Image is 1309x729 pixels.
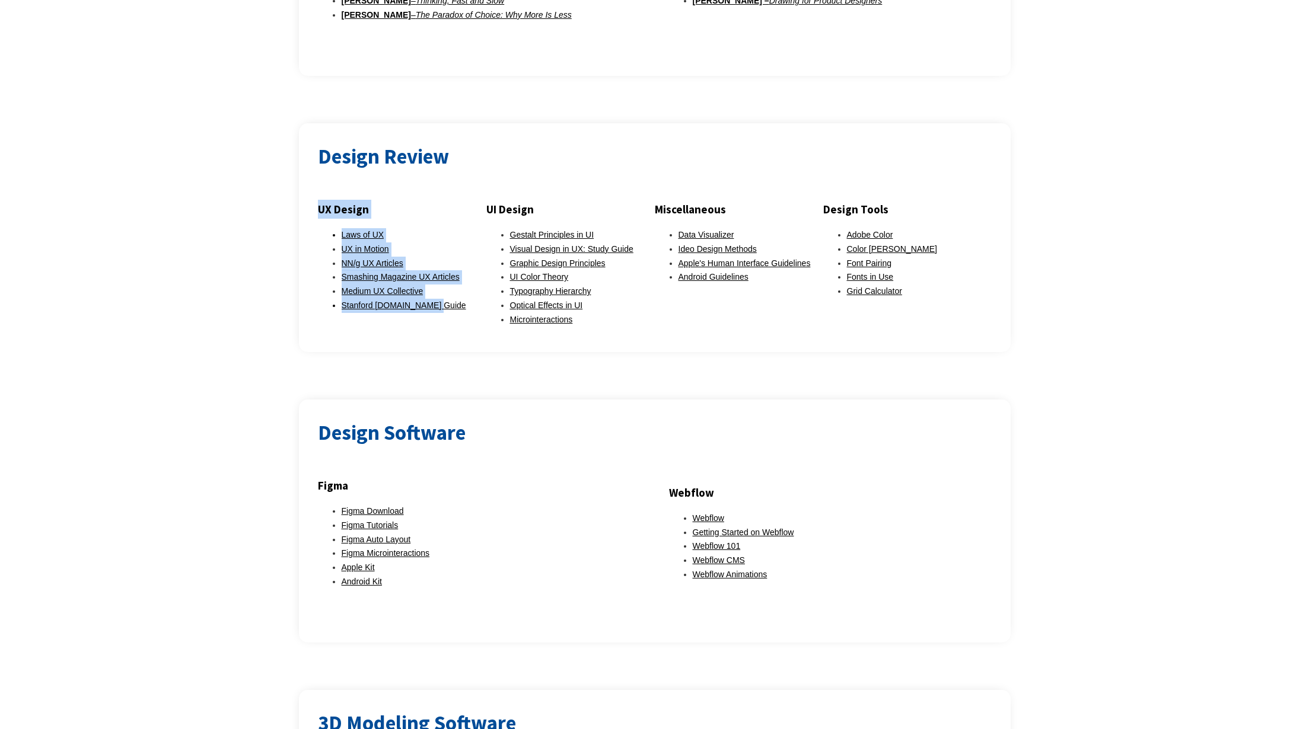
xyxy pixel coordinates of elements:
[342,286,423,296] a: Medium UX Collective
[318,200,486,219] h3: UX Design
[693,555,745,565] a: Webflow CMS
[342,577,382,586] a: Android Kit
[510,244,633,254] a: Visual Design in UX: Study Guide
[510,286,591,296] a: Typography Hierarchy
[342,258,403,268] a: NN/g UX Articles
[416,10,572,20] em: The Paradox of Choice: Why More Is Less
[510,272,569,282] a: UI Color Theory
[342,548,430,558] a: Figma Microinteractions
[318,476,641,495] h3: Figma
[510,230,594,239] a: Gestalt Principles in UI
[679,272,749,282] a: Android Guidelines
[693,513,724,523] a: Webflow
[342,10,572,20] a: [PERSON_NAME]–The Paradox of Choice: Why More Is Less
[342,562,375,572] a: Apple Kit
[679,258,811,268] a: Apple's Human Interface Guidelines
[693,541,741,551] a: Webflow 101
[510,315,573,324] a: Microinteractions
[342,10,411,20] strong: [PERSON_NAME]
[693,570,767,579] a: Webflow Animations
[847,286,902,296] a: Grid Calculator
[342,244,389,254] a: UX in Motion
[318,142,992,171] h2: Design Review
[342,520,399,530] a: Figma Tutorials
[847,230,893,239] a: Adobe Color
[655,200,823,219] h3: Miscellaneous
[342,535,411,544] a: Figma Auto Layout
[318,418,992,447] h2: Design Software
[342,300,466,310] a: Stanford [DOMAIN_NAME] Guide
[342,506,404,516] a: Figma Download
[679,230,734,239] a: Data Visualizer
[342,272,460,282] a: Smashing Magazine UX Articles
[486,200,655,219] h3: UI Design
[679,244,757,254] a: Ideo Design Methods
[847,272,894,282] a: Fonts in Use
[510,300,583,310] a: Optical Effects in UI
[342,230,384,239] a: Laws of UX
[669,483,992,502] h3: Webflow
[823,200,992,219] h3: Design Tools
[693,527,794,537] a: Getting Started on Webflow
[847,244,937,254] a: Color [PERSON_NAME]
[510,258,606,268] a: Graphic Design Principles
[847,258,891,268] a: Font Pairing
